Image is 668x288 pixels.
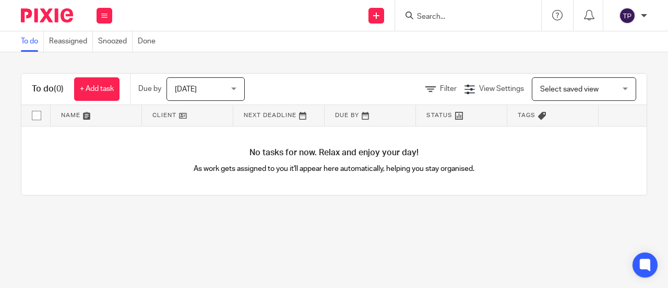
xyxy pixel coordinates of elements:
input: Search [416,13,510,22]
img: Pixie [21,8,73,22]
p: Due by [138,84,161,94]
p: As work gets assigned to you it'll appear here automatically, helping you stay organised. [178,164,491,174]
span: Tags [518,112,535,118]
a: To do [21,31,44,52]
img: svg%3E [619,7,636,24]
span: Select saved view [540,86,599,93]
span: (0) [54,85,64,93]
span: [DATE] [175,86,197,93]
h1: To do [32,84,64,95]
a: Done [138,31,161,52]
a: Reassigned [49,31,93,52]
a: + Add task [74,77,120,101]
span: View Settings [479,85,524,93]
span: Filter [440,85,457,93]
a: Snoozed [98,31,133,52]
h4: No tasks for now. Relax and enjoy your day! [21,147,647,158]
